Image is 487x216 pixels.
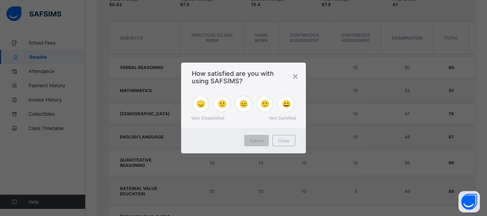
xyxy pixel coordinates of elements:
div: × [292,70,299,82]
span: 🙂 [261,100,270,108]
span: 🙁 [218,100,227,108]
span: How satisfied are you with using SAFSIMS? [192,70,295,85]
span: Close [278,138,289,143]
span: 😞 [196,100,205,108]
span: 😐 [239,100,248,108]
span: Very Dissatisfied [191,115,224,121]
span: 😄 [282,100,291,108]
span: Very Satisfied [268,115,296,121]
span: Submit [250,138,263,143]
button: Open asap [458,191,480,212]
